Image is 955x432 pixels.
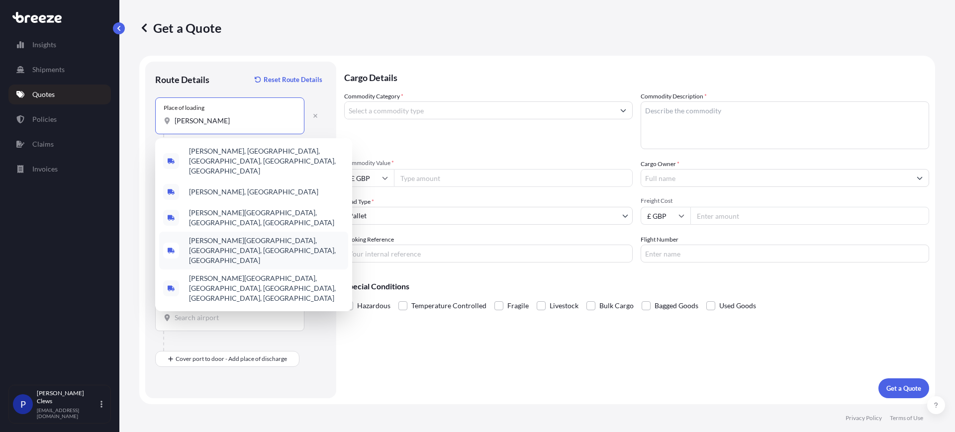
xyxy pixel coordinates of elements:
[345,101,614,119] input: Select a commodity type
[189,273,344,303] span: [PERSON_NAME][GEOGRAPHIC_DATA], [GEOGRAPHIC_DATA], [GEOGRAPHIC_DATA], [GEOGRAPHIC_DATA], [GEOGRAP...
[911,169,929,187] button: Show suggestions
[164,104,204,112] div: Place of loading
[349,211,367,221] span: Pallet
[155,74,209,86] p: Route Details
[32,114,57,124] p: Policies
[890,414,923,422] p: Terms of Use
[32,65,65,75] p: Shipments
[20,399,26,409] span: P
[344,159,633,167] span: Commodity Value
[655,298,698,313] span: Bagged Goods
[176,354,287,364] span: Cover port to door - Add place of discharge
[175,313,292,323] input: Destination
[32,89,55,99] p: Quotes
[344,197,374,207] span: Load Type
[32,164,58,174] p: Invoices
[32,40,56,50] p: Insights
[641,169,911,187] input: Full name
[614,101,632,119] button: Show suggestions
[344,282,929,290] p: Special Conditions
[641,245,929,262] input: Enter name
[641,235,678,245] label: Flight Number
[357,298,390,313] span: Hazardous
[37,389,98,405] p: [PERSON_NAME] Clews
[641,197,929,205] span: Freight Cost
[690,207,929,225] input: Enter amount
[411,298,486,313] span: Temperature Controlled
[264,75,322,85] p: Reset Route Details
[344,62,929,91] p: Cargo Details
[886,383,921,393] p: Get a Quote
[394,169,633,187] input: Type amount
[344,245,633,262] input: Your internal reference
[641,159,679,169] label: Cargo Owner
[507,298,529,313] span: Fragile
[344,91,403,101] label: Commodity Category
[37,407,98,419] p: [EMAIL_ADDRESS][DOMAIN_NAME]
[846,414,882,422] p: Privacy Policy
[189,187,318,197] span: [PERSON_NAME], [GEOGRAPHIC_DATA]
[189,208,344,228] span: [PERSON_NAME][GEOGRAPHIC_DATA], [GEOGRAPHIC_DATA], [GEOGRAPHIC_DATA]
[641,91,707,101] label: Commodity Description
[344,235,394,245] label: Booking Reference
[189,146,344,176] span: [PERSON_NAME], [GEOGRAPHIC_DATA], [GEOGRAPHIC_DATA], [GEOGRAPHIC_DATA], [GEOGRAPHIC_DATA]
[175,116,292,126] input: Place of loading
[599,298,634,313] span: Bulk Cargo
[155,138,352,311] div: Show suggestions
[139,20,221,36] p: Get a Quote
[550,298,578,313] span: Livestock
[32,139,54,149] p: Claims
[189,236,344,265] span: [PERSON_NAME][GEOGRAPHIC_DATA], [GEOGRAPHIC_DATA], [GEOGRAPHIC_DATA], [GEOGRAPHIC_DATA]
[719,298,756,313] span: Used Goods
